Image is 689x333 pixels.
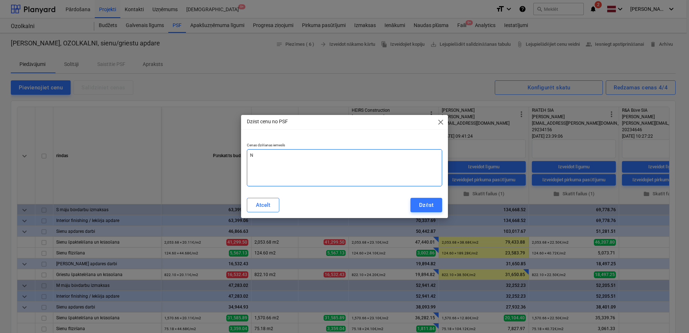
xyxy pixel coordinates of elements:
[653,298,689,333] iframe: Chat Widget
[436,118,445,126] span: close
[256,200,270,210] div: Atcelt
[247,149,442,186] textarea: N
[410,198,442,212] button: Dzēst
[247,143,442,149] p: Cenas dzēšanas iemesls
[247,118,288,125] p: Dzēst cenu no PSF
[247,198,279,212] button: Atcelt
[419,200,433,210] div: Dzēst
